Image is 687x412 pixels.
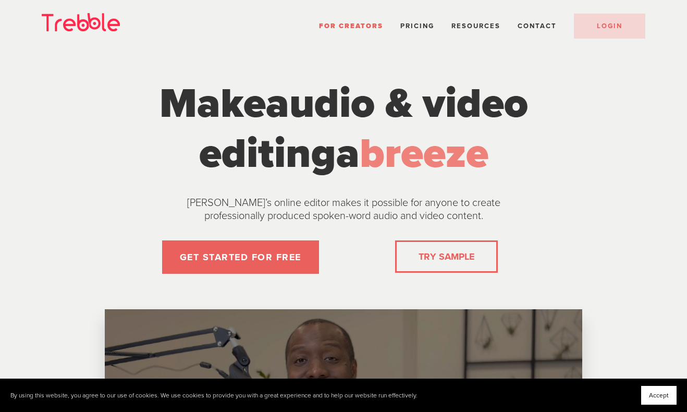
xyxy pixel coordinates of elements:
a: GET STARTED FOR FREE [162,240,319,274]
span: breeze [360,129,488,179]
a: Pricing [400,22,434,30]
h1: Make a [148,79,539,179]
a: TRY SAMPLE [414,246,479,267]
button: Accept [641,386,677,405]
p: By using this website, you agree to our use of cookies. We use cookies to provide you with a grea... [10,392,418,399]
span: editing [199,129,336,179]
span: LOGIN [597,22,622,30]
img: Trebble [42,13,120,31]
a: For Creators [319,22,383,30]
span: Resources [451,22,500,30]
span: audio & video [266,79,528,129]
a: Contact [518,22,557,30]
a: LOGIN [574,14,645,39]
p: [PERSON_NAME]’s online editor makes it possible for anyone to create professionally produced spok... [161,197,526,223]
span: Accept [649,392,669,399]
